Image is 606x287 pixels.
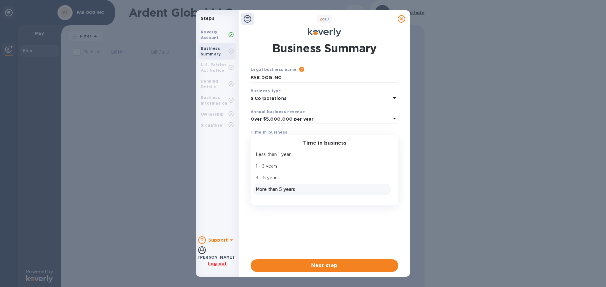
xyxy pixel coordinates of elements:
b: Steps [201,16,214,21]
u: Log out [208,261,227,266]
input: Enter legal business name [251,73,398,83]
b: Support [208,238,228,243]
b: Signature [201,123,223,128]
b: Legal business name [251,67,297,72]
h1: Business Summary [272,40,377,56]
b: Banking Details [201,79,218,89]
span: Next step [256,262,393,269]
b: Koverly Account [201,30,219,40]
b: of 7 [319,17,330,21]
b: Time in business [251,130,287,135]
p: Less than 1 year [256,151,388,158]
b: S Corporations [251,96,286,101]
b: Business Information [201,95,227,106]
b: Annual business revenue [251,109,305,114]
b: [PERSON_NAME] [198,255,234,260]
p: 1 - 3 years [256,163,388,169]
button: Next step [251,259,398,272]
b: U.S. Patriot Act Notice [201,62,226,73]
span: 2 [319,17,322,21]
p: Select time in business [251,137,301,143]
h3: Time in business [303,140,346,146]
b: Business Summary [201,46,221,56]
p: 3 - 5 years [256,175,388,181]
b: Business type [251,89,281,93]
b: Ownership [201,112,224,117]
b: Over $5,000,000 per year [251,117,313,122]
p: More than 5 years [256,186,388,193]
